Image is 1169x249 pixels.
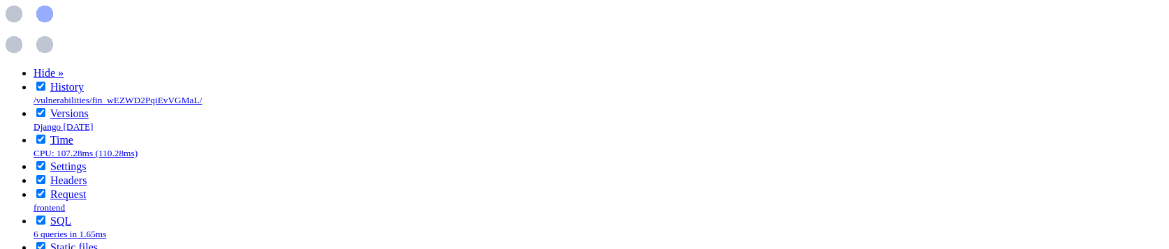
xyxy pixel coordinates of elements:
[34,148,138,158] small: CPU: 107.28ms (110.28ms)
[36,108,45,117] input: Disable for next and successive requests
[36,82,45,91] input: Disable for next and successive requests
[34,81,202,105] a: History/vulnerabilities/fin_wEZWD2PqiEvVGMaL/
[36,189,45,198] input: Disable for next and successive requests
[34,215,106,239] a: SQL6 queries in 1.65ms
[6,6,1163,56] div: loading spinner
[36,161,45,170] input: Disable for next and successive requests
[50,174,87,186] a: Headers
[34,107,94,132] a: VersionsDjango [DATE]
[36,216,45,225] input: Disable for next and successive requests
[34,188,87,213] a: Requestfrontend
[34,202,65,213] small: frontend
[36,175,45,184] input: Disable for next and successive requests
[34,229,106,239] small: 6 queries in 1.65ms
[34,67,64,79] a: Hide »
[34,121,94,132] small: Django [DATE]
[34,95,202,105] small: /vulnerabilities/fin_wEZWD2PqiEvVGMaL/
[34,134,138,158] a: TimeCPU: 107.28ms (110.28ms)
[36,135,45,144] input: Disable for next and successive requests
[6,6,53,53] img: Loading...
[50,160,87,172] a: Settings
